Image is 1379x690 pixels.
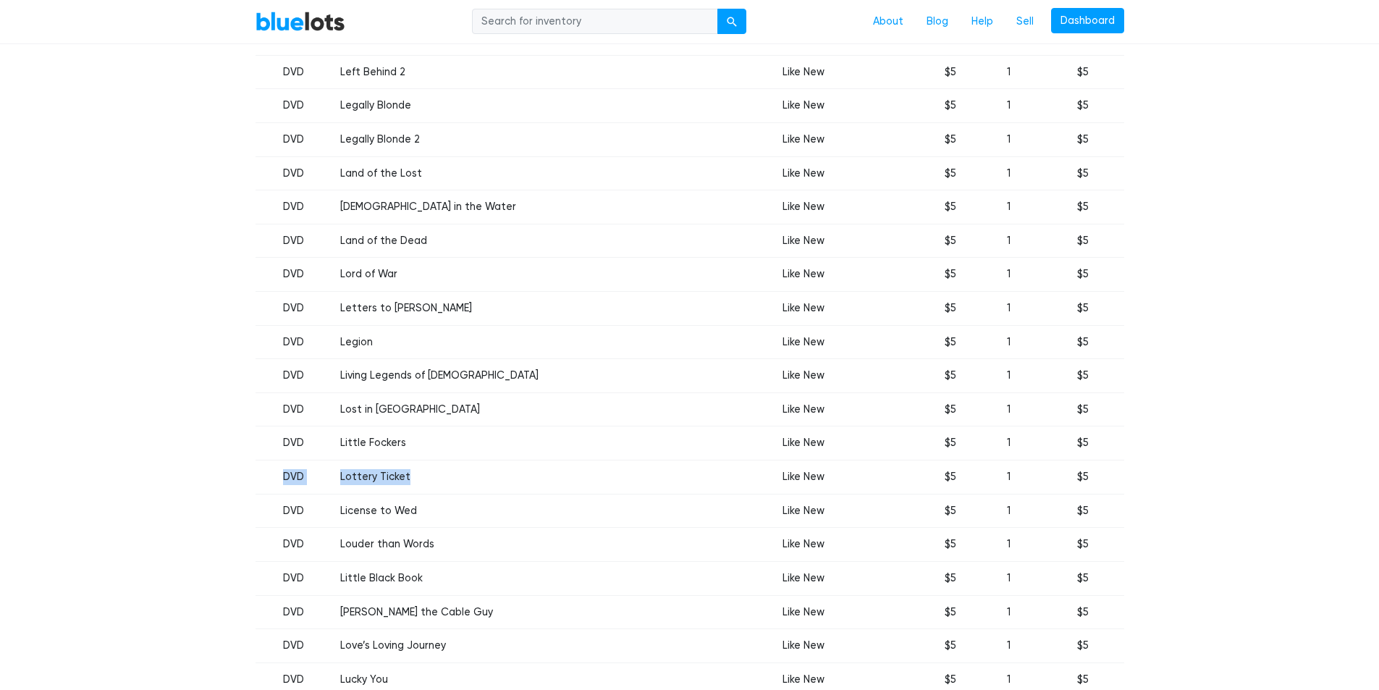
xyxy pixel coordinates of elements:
[926,224,976,258] td: $5
[1042,156,1123,190] td: $5
[767,426,839,460] td: Like New
[256,156,332,190] td: DVD
[332,89,767,123] td: Legally Blonde
[767,156,839,190] td: Like New
[256,561,332,595] td: DVD
[1042,325,1123,359] td: $5
[1051,8,1124,34] a: Dashboard
[975,528,1042,562] td: 1
[926,561,976,595] td: $5
[767,224,839,258] td: Like New
[926,122,976,156] td: $5
[975,55,1042,89] td: 1
[256,460,332,495] td: DVD
[332,122,767,156] td: Legally Blonde 2
[1042,460,1123,495] td: $5
[767,561,839,595] td: Like New
[256,392,332,426] td: DVD
[975,426,1042,460] td: 1
[926,494,976,528] td: $5
[926,460,976,495] td: $5
[332,629,767,663] td: Love’s Loving Journey
[975,292,1042,326] td: 1
[975,89,1042,123] td: 1
[975,629,1042,663] td: 1
[1042,426,1123,460] td: $5
[332,392,767,426] td: Lost in [GEOGRAPHIC_DATA]
[767,55,839,89] td: Like New
[332,292,767,326] td: Letters to [PERSON_NAME]
[332,494,767,528] td: License to Wed
[926,359,976,393] td: $5
[256,11,345,32] a: BlueLots
[256,258,332,292] td: DVD
[767,359,839,393] td: Like New
[332,156,767,190] td: Land of the Lost
[332,258,767,292] td: Lord of War
[332,528,767,562] td: Louder than Words
[1042,392,1123,426] td: $5
[975,325,1042,359] td: 1
[256,325,332,359] td: DVD
[975,494,1042,528] td: 1
[256,426,332,460] td: DVD
[1042,629,1123,663] td: $5
[256,359,332,393] td: DVD
[975,359,1042,393] td: 1
[926,629,976,663] td: $5
[332,55,767,89] td: Left Behind 2
[256,292,332,326] td: DVD
[975,224,1042,258] td: 1
[1042,494,1123,528] td: $5
[975,392,1042,426] td: 1
[1042,190,1123,224] td: $5
[256,89,332,123] td: DVD
[1042,224,1123,258] td: $5
[767,258,839,292] td: Like New
[975,561,1042,595] td: 1
[1042,258,1123,292] td: $5
[1042,528,1123,562] td: $5
[926,258,976,292] td: $5
[472,9,718,35] input: Search for inventory
[926,292,976,326] td: $5
[767,460,839,495] td: Like New
[332,561,767,595] td: Little Black Book
[256,494,332,528] td: DVD
[975,122,1042,156] td: 1
[1042,55,1123,89] td: $5
[960,8,1005,35] a: Help
[1005,8,1045,35] a: Sell
[767,528,839,562] td: Like New
[767,122,839,156] td: Like New
[332,325,767,359] td: Legion
[332,359,767,393] td: Living Legends of [DEMOGRAPHIC_DATA]
[926,89,976,123] td: $5
[975,156,1042,190] td: 1
[332,426,767,460] td: Little Fockers
[926,528,976,562] td: $5
[975,258,1042,292] td: 1
[926,325,976,359] td: $5
[256,629,332,663] td: DVD
[256,224,332,258] td: DVD
[256,528,332,562] td: DVD
[1042,359,1123,393] td: $5
[926,190,976,224] td: $5
[256,122,332,156] td: DVD
[915,8,960,35] a: Blog
[926,156,976,190] td: $5
[1042,595,1123,629] td: $5
[767,494,839,528] td: Like New
[926,426,976,460] td: $5
[767,292,839,326] td: Like New
[767,325,839,359] td: Like New
[256,55,332,89] td: DVD
[332,224,767,258] td: Land of the Dead
[1042,292,1123,326] td: $5
[767,190,839,224] td: Like New
[256,190,332,224] td: DVD
[767,629,839,663] td: Like New
[1042,561,1123,595] td: $5
[767,89,839,123] td: Like New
